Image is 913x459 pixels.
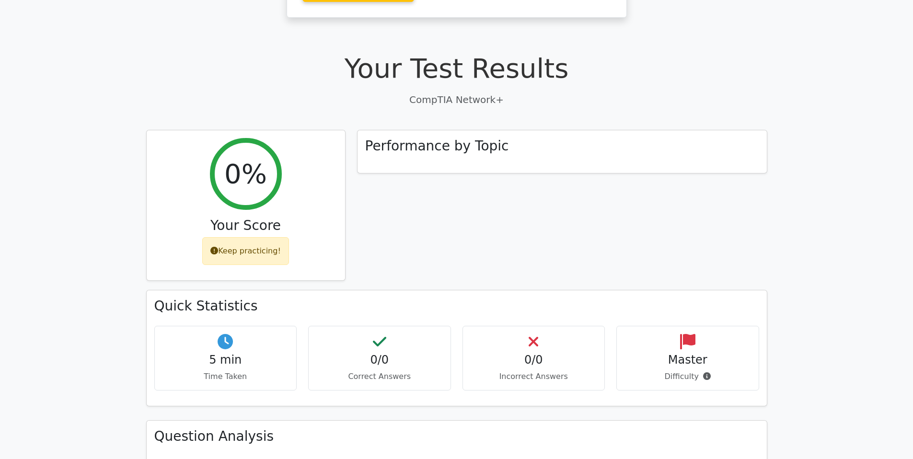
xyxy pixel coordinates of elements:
[316,371,443,382] p: Correct Answers
[146,52,767,84] h1: Your Test Results
[154,428,759,445] h3: Question Analysis
[202,237,289,265] div: Keep practicing!
[154,298,759,314] h3: Quick Statistics
[224,158,267,190] h2: 0%
[146,92,767,107] p: CompTIA Network+
[162,353,289,367] h4: 5 min
[154,218,337,234] h3: Your Score
[471,371,597,382] p: Incorrect Answers
[316,353,443,367] h4: 0/0
[471,353,597,367] h4: 0/0
[624,371,751,382] p: Difficulty
[365,138,509,154] h3: Performance by Topic
[162,371,289,382] p: Time Taken
[624,353,751,367] h4: Master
